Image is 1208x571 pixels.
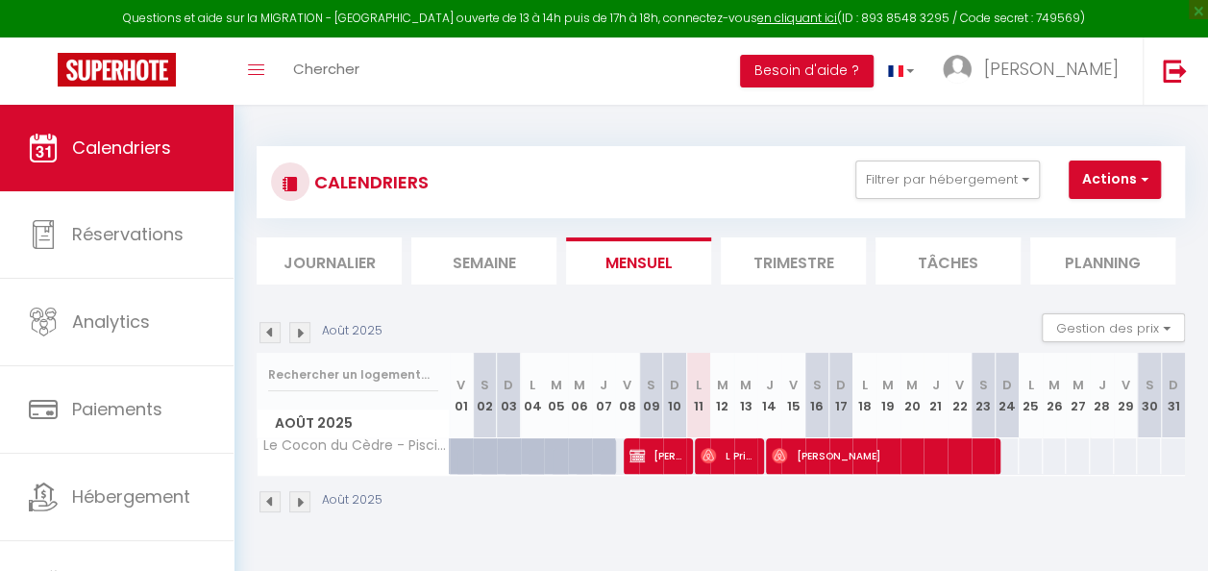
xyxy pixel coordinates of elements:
[530,376,535,394] abbr: L
[701,437,754,474] span: L Priouzeau
[504,376,513,394] abbr: D
[772,437,987,474] span: [PERSON_NAME]
[629,437,683,474] span: [PERSON_NAME]
[670,376,679,394] abbr: D
[789,376,798,394] abbr: V
[260,438,453,453] span: Le Cocon du Cèdre - Piscine - Terrasse
[781,353,805,438] th: 15
[293,59,359,79] span: Chercher
[623,376,631,394] abbr: V
[740,55,874,87] button: Besoin d'aide ?
[757,353,781,438] th: 14
[566,237,711,285] li: Mensuel
[574,376,585,394] abbr: M
[600,376,607,394] abbr: J
[721,237,866,285] li: Trimestre
[481,376,489,394] abbr: S
[696,376,702,394] abbr: L
[551,376,562,394] abbr: M
[766,376,774,394] abbr: J
[268,358,438,392] input: Rechercher un logement...
[72,222,184,246] span: Réservations
[322,491,382,509] p: Août 2025
[829,353,853,438] th: 17
[279,37,374,105] a: Chercher
[258,410,449,437] span: Août 2025
[309,161,429,204] h3: CALENDRIERS
[568,353,592,438] th: 06
[322,322,382,340] p: Août 2025
[544,353,568,438] th: 05
[647,376,655,394] abbr: S
[740,376,752,394] abbr: M
[734,353,758,438] th: 13
[805,353,829,438] th: 16
[58,53,176,87] img: Super Booking
[615,353,639,438] th: 08
[686,353,710,438] th: 11
[521,353,545,438] th: 04
[592,353,616,438] th: 07
[72,310,150,334] span: Analytics
[72,484,190,509] span: Hébergement
[411,237,556,285] li: Semaine
[497,353,521,438] th: 03
[72,136,171,160] span: Calendriers
[813,376,822,394] abbr: S
[473,353,497,438] th: 02
[257,237,402,285] li: Journalier
[456,376,465,394] abbr: V
[639,353,663,438] th: 09
[757,10,837,26] a: en cliquant ici
[716,376,727,394] abbr: M
[663,353,687,438] th: 10
[72,397,162,421] span: Paiements
[450,353,474,438] th: 01
[710,353,734,438] th: 12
